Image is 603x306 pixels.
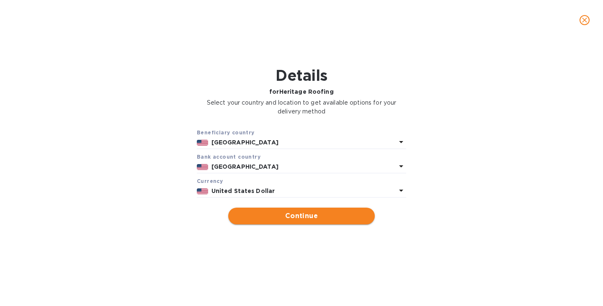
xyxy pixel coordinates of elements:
img: USD [197,188,208,194]
b: [GEOGRAPHIC_DATA] [211,163,278,170]
img: US [197,164,208,170]
span: Continue [235,211,368,221]
b: [GEOGRAPHIC_DATA] [211,139,278,146]
b: Bank account cоuntry [197,154,260,160]
button: Continue [228,208,375,224]
h1: Details [197,67,406,84]
button: close [575,10,595,30]
b: for Heritage Roofing [269,88,334,95]
b: United States Dollar [211,188,275,194]
p: Select your country and location to get available options for your delivery method [197,98,406,116]
img: US [197,140,208,146]
b: Currency [197,178,223,184]
b: Beneficiary country [197,129,255,136]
